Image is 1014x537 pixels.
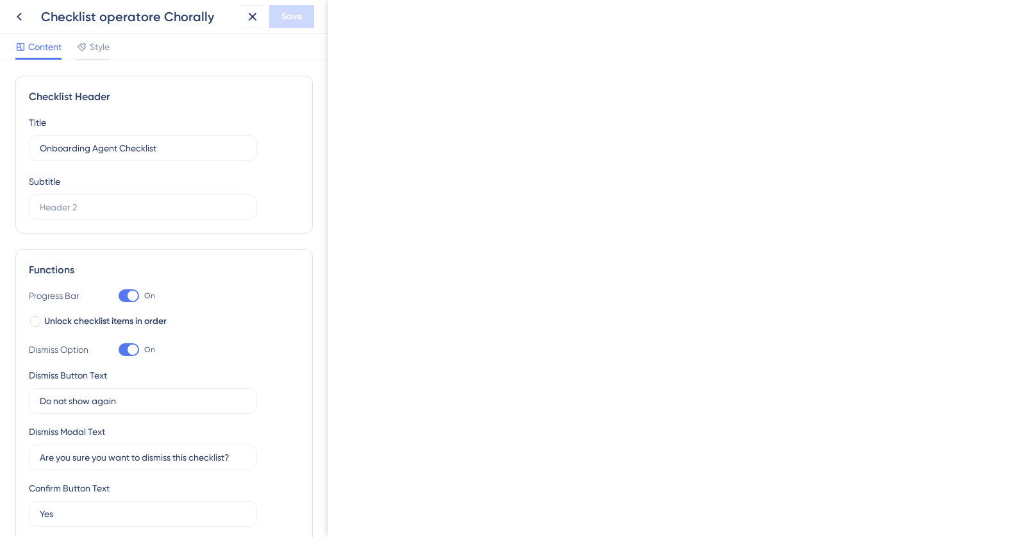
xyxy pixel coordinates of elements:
span: On [144,345,155,355]
input: Type the value [40,394,246,408]
div: Title [29,115,46,130]
div: Confirm Button Text [29,481,110,496]
div: Dismiss Option [29,342,93,357]
input: Type the value [40,450,246,465]
div: Checklist Header [29,89,299,105]
span: Style [90,39,110,55]
span: Unlock checklist items in order [44,314,167,329]
div: Checklist operatore Chorally [41,8,236,26]
div: Dismiss Button Text [29,368,107,383]
input: Header 2 [40,200,246,214]
input: Type the value [40,507,246,521]
div: Progress Bar [29,288,93,303]
span: Content [28,39,62,55]
input: Header 1 [40,141,246,155]
div: Subtitle [29,174,60,189]
span: Save [281,9,302,24]
div: Dismiss Modal Text [29,424,105,439]
button: Save [269,5,314,28]
span: On [144,291,155,301]
div: Functions [29,262,299,278]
